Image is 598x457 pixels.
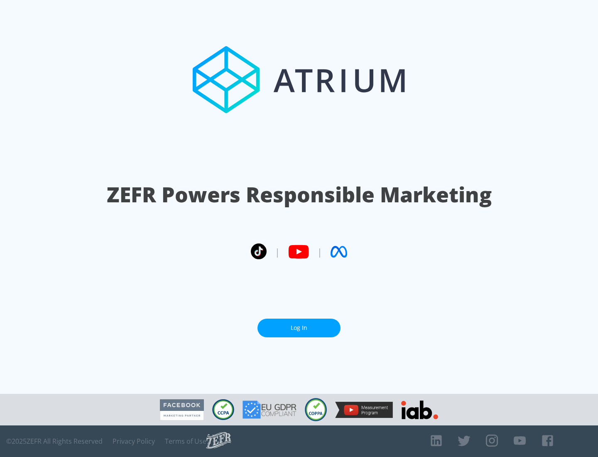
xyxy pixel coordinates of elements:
span: | [275,246,280,258]
img: YouTube Measurement Program [335,402,393,418]
h1: ZEFR Powers Responsible Marketing [107,180,492,209]
img: COPPA Compliant [305,398,327,421]
span: © 2025 ZEFR All Rights Reserved [6,437,103,445]
img: Facebook Marketing Partner [160,399,204,420]
a: Privacy Policy [113,437,155,445]
img: GDPR Compliant [243,400,297,419]
a: Log In [257,319,341,337]
span: | [317,246,322,258]
img: CCPA Compliant [212,399,234,420]
a: Terms of Use [165,437,206,445]
img: IAB [401,400,438,419]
